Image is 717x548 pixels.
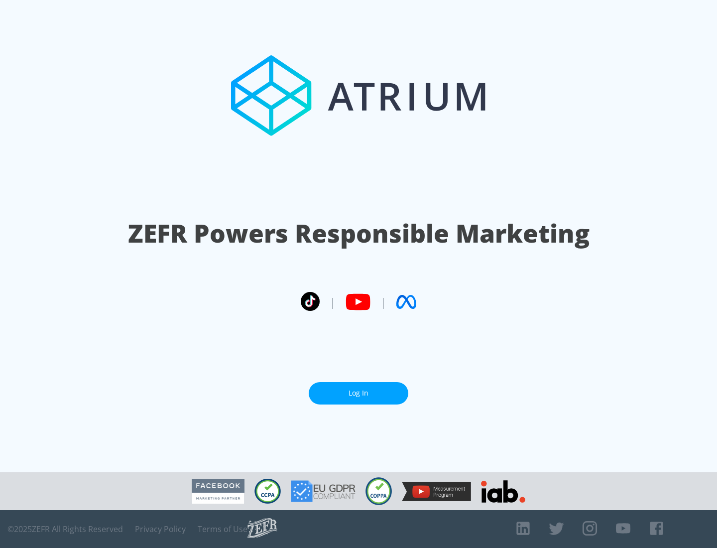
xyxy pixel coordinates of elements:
a: Terms of Use [198,524,247,534]
img: COPPA Compliant [365,477,392,505]
span: | [330,294,336,309]
a: Privacy Policy [135,524,186,534]
span: © 2025 ZEFR All Rights Reserved [7,524,123,534]
img: Facebook Marketing Partner [192,479,244,504]
h1: ZEFR Powers Responsible Marketing [128,216,590,251]
span: | [380,294,386,309]
img: YouTube Measurement Program [402,482,471,501]
img: IAB [481,480,525,503]
img: GDPR Compliant [291,480,356,502]
img: CCPA Compliant [254,479,281,504]
a: Log In [309,382,408,405]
